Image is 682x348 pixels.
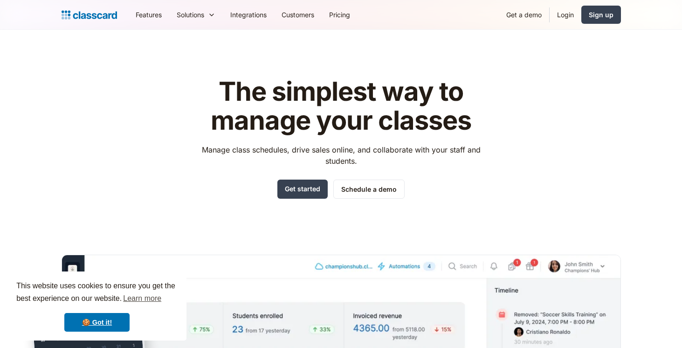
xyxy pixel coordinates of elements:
[64,313,130,332] a: dismiss cookie message
[16,280,178,306] span: This website uses cookies to ensure you get the best experience on our website.
[581,6,621,24] a: Sign up
[193,144,489,167] p: Manage class schedules, drive sales online, and collaborate with your staff and students.
[333,180,405,199] a: Schedule a demo
[177,10,204,20] div: Solutions
[128,4,169,25] a: Features
[7,271,186,341] div: cookieconsent
[277,180,328,199] a: Get started
[550,4,581,25] a: Login
[193,77,489,135] h1: The simplest way to manage your classes
[322,4,358,25] a: Pricing
[62,8,117,21] a: home
[169,4,223,25] div: Solutions
[122,292,163,306] a: learn more about cookies
[499,4,549,25] a: Get a demo
[274,4,322,25] a: Customers
[223,4,274,25] a: Integrations
[589,10,613,20] div: Sign up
